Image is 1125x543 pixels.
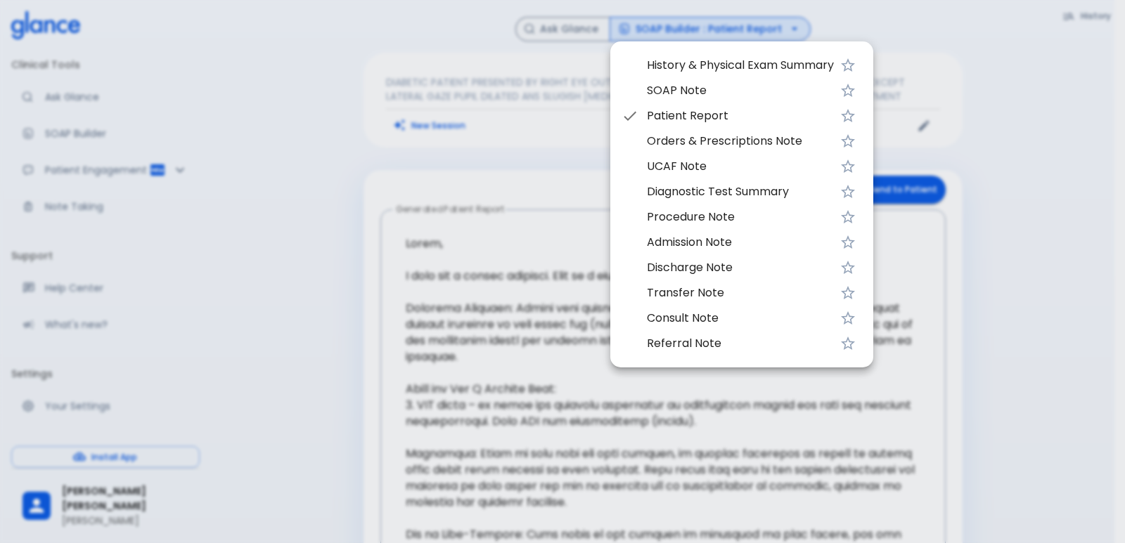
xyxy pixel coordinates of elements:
button: Favorite [834,203,862,231]
button: Favorite [834,152,862,181]
span: SOAP Note [647,82,834,99]
button: Favorite [834,279,862,307]
span: Patient Report [647,107,834,124]
button: Favorite [834,228,862,256]
button: Favorite [834,102,862,130]
span: Discharge Note [647,259,834,276]
span: Transfer Note [647,284,834,301]
span: Procedure Note [647,209,834,225]
button: Favorite [834,178,862,206]
button: Favorite [834,304,862,332]
button: Favorite [834,127,862,155]
button: Favorite [834,254,862,282]
span: Orders & Prescriptions Note [647,133,834,150]
span: Admission Note [647,234,834,251]
button: Favorite [834,329,862,358]
span: Diagnostic Test Summary [647,183,834,200]
span: History & Physical Exam Summary [647,57,834,74]
span: Consult Note [647,310,834,327]
button: Favorite [834,51,862,79]
span: UCAF Note [647,158,834,175]
button: Favorite [834,77,862,105]
span: Referral Note [647,335,834,352]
